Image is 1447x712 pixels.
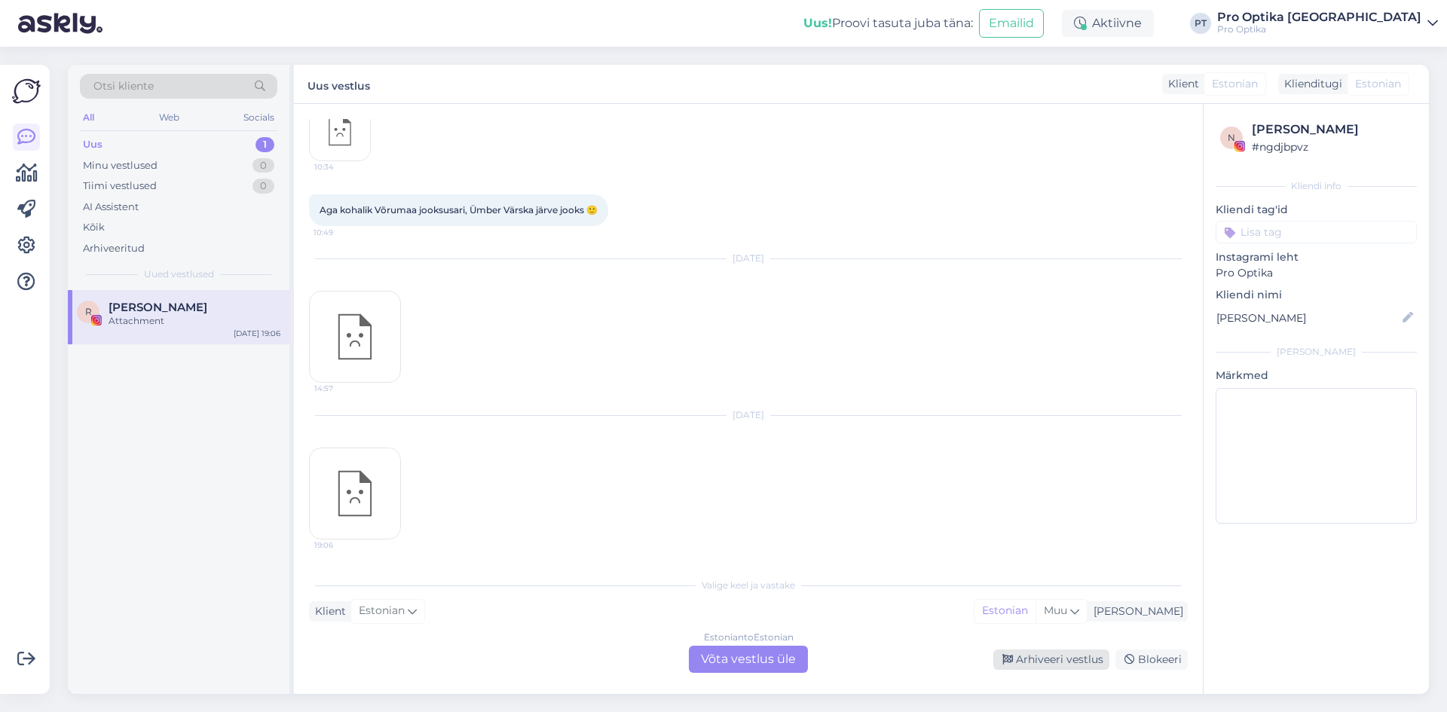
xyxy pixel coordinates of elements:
[320,204,598,215] span: Aga kohalik Võrumaa jooksusari, Ümber Värska järve jooks 🙂
[1062,10,1154,37] div: Aktiivne
[314,383,371,394] span: 14:57
[689,646,808,673] div: Võta vestlus üle
[993,649,1109,670] div: Arhiveeri vestlus
[1278,76,1342,92] div: Klienditugi
[1216,179,1417,193] div: Kliendi info
[80,108,97,127] div: All
[109,314,280,328] div: Attachment
[309,579,1188,592] div: Valige keel ja vastake
[255,137,274,152] div: 1
[252,158,274,173] div: 0
[109,301,207,314] span: Raido Ränkel
[1228,132,1235,143] span: n
[83,158,158,173] div: Minu vestlused
[1217,11,1438,35] a: Pro Optika [GEOGRAPHIC_DATA]Pro Optika
[1355,76,1401,92] span: Estonian
[359,603,405,619] span: Estonian
[144,267,214,281] span: Uued vestlused
[83,179,157,194] div: Tiimi vestlused
[85,306,92,317] span: R
[1216,310,1400,326] input: Lisa nimi
[803,16,832,30] b: Uus!
[1190,13,1211,34] div: PT
[12,77,41,105] img: Askly Logo
[309,604,346,619] div: Klient
[704,631,794,644] div: Estonian to Estonian
[1252,121,1412,139] div: [PERSON_NAME]
[1217,23,1421,35] div: Pro Optika
[83,137,102,152] div: Uus
[1216,249,1417,265] p: Instagrami leht
[803,14,973,32] div: Proovi tasuta juba täna:
[309,408,1188,422] div: [DATE]
[1216,265,1417,281] p: Pro Optika
[1162,76,1199,92] div: Klient
[156,108,182,127] div: Web
[1044,604,1067,617] span: Muu
[240,108,277,127] div: Socials
[314,227,370,238] span: 10:49
[979,9,1044,38] button: Emailid
[1115,649,1188,670] div: Blokeeri
[252,179,274,194] div: 0
[1216,221,1417,243] input: Lisa tag
[307,74,370,94] label: Uus vestlus
[93,78,154,94] span: Otsi kliente
[1088,604,1183,619] div: [PERSON_NAME]
[1212,76,1258,92] span: Estonian
[83,241,145,256] div: Arhiveeritud
[1216,287,1417,303] p: Kliendi nimi
[1252,139,1412,155] div: # ngdjbpvz
[310,100,370,160] img: attachment
[83,220,105,235] div: Kõik
[1216,202,1417,218] p: Kliendi tag'id
[1216,345,1417,359] div: [PERSON_NAME]
[314,161,371,173] span: 10:34
[974,600,1036,622] div: Estonian
[234,328,280,339] div: [DATE] 19:06
[1217,11,1421,23] div: Pro Optika [GEOGRAPHIC_DATA]
[83,200,139,215] div: AI Assistent
[314,539,371,551] span: 19:06
[1216,368,1417,384] p: Märkmed
[309,252,1188,265] div: [DATE]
